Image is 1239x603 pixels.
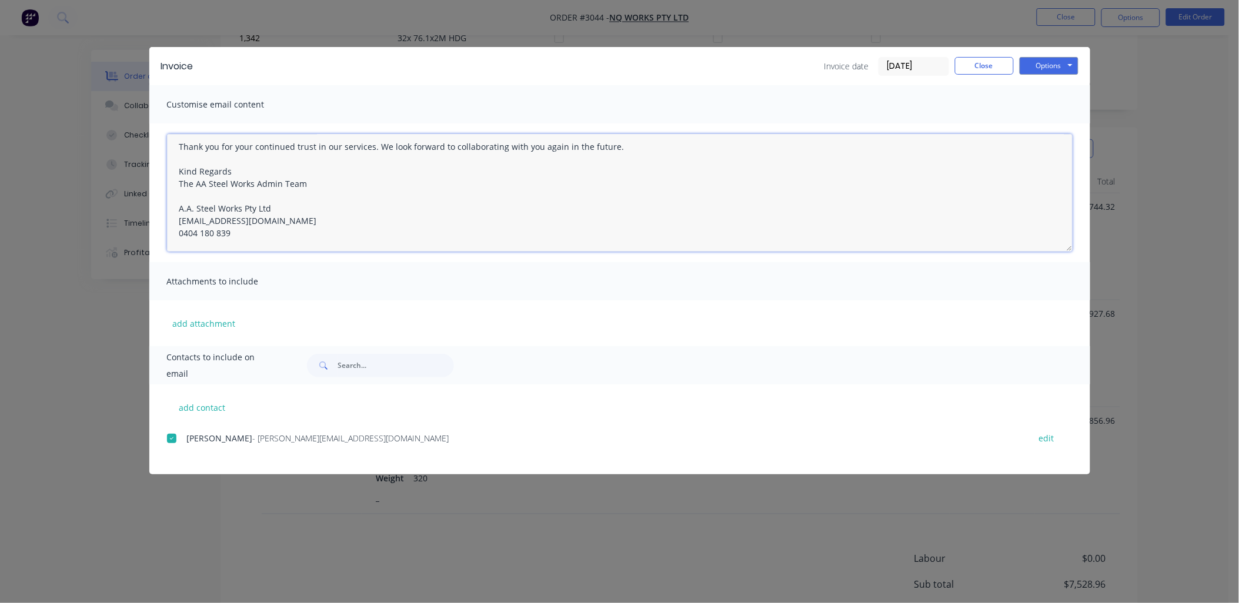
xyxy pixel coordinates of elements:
[824,60,869,72] span: Invoice date
[338,354,454,377] input: Search...
[167,349,278,382] span: Contacts to include on email
[955,57,1014,75] button: Close
[167,314,242,332] button: add attachment
[167,273,296,290] span: Attachments to include
[167,134,1073,252] textarea: Hello I hope this message finds you well. Please find the attached invoice for the products to be...
[1020,57,1078,75] button: Options
[253,433,449,444] span: - [PERSON_NAME][EMAIL_ADDRESS][DOMAIN_NAME]
[167,96,296,113] span: Customise email content
[187,433,253,444] span: [PERSON_NAME]
[1032,430,1061,446] button: edit
[167,398,238,416] button: add contact
[161,59,193,73] div: Invoice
